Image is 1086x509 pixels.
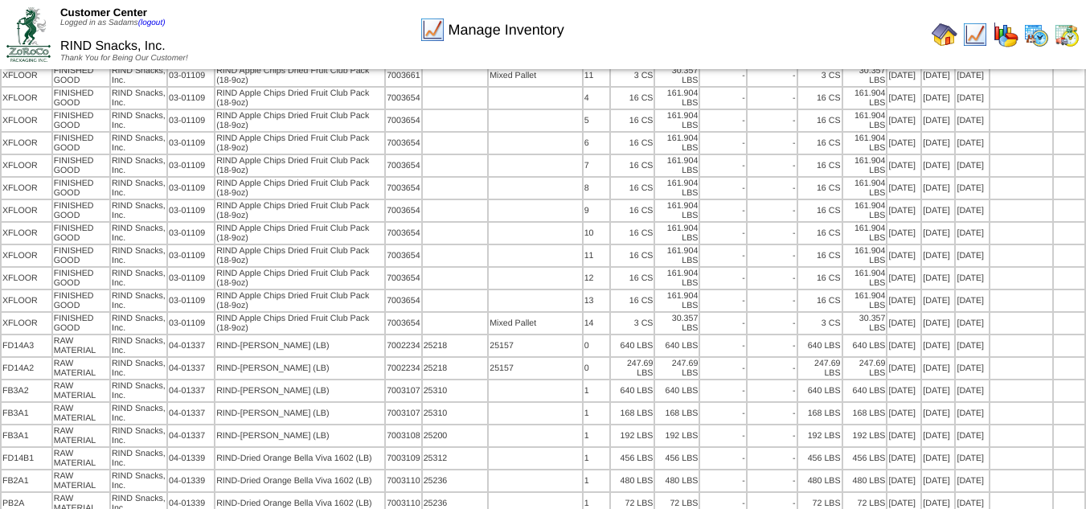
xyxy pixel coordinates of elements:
[843,380,887,401] td: 640 LBS
[2,223,51,244] td: XFLOOR
[956,88,988,109] td: [DATE]
[53,358,109,379] td: RAW MATERIAL
[655,425,699,446] td: 192 LBS
[2,290,51,311] td: XFLOOR
[168,268,214,289] td: 03-01109
[386,380,421,401] td: 7003107
[887,65,920,86] td: [DATE]
[60,39,166,53] span: RIND Snacks, Inc.
[922,200,954,221] td: [DATE]
[922,155,954,176] td: [DATE]
[2,335,51,356] td: FD14A3
[168,88,214,109] td: 03-01109
[843,335,887,356] td: 640 LBS
[798,155,842,176] td: 16 CS
[922,313,954,334] td: [DATE]
[423,425,488,446] td: 25200
[168,358,214,379] td: 04-01337
[584,380,609,401] td: 1
[922,65,954,86] td: [DATE]
[655,223,699,244] td: 161.904 LBS
[2,358,51,379] td: FD14A2
[584,358,609,379] td: 0
[215,200,384,221] td: RIND Apple Chips Dried Fruit Club Pack (18-9oz)
[843,178,887,199] td: 161.904 LBS
[700,223,746,244] td: -
[611,290,654,311] td: 16 CS
[798,290,842,311] td: 16 CS
[611,313,654,334] td: 3 CS
[843,200,887,221] td: 161.904 LBS
[2,425,51,446] td: FB3A1
[993,22,1018,47] img: graph.gif
[700,290,746,311] td: -
[138,18,166,27] a: (logout)
[2,178,51,199] td: XFLOOR
[584,425,609,446] td: 1
[423,335,488,356] td: 25218
[215,178,384,199] td: RIND Apple Chips Dried Fruit Club Pack (18-9oz)
[655,403,699,424] td: 168 LBS
[111,88,166,109] td: RIND Snacks, Inc.
[956,133,988,154] td: [DATE]
[798,110,842,131] td: 16 CS
[611,403,654,424] td: 168 LBS
[423,358,488,379] td: 25218
[53,448,109,469] td: RAW MATERIAL
[956,313,988,334] td: [DATE]
[53,133,109,154] td: FINISHED GOOD
[748,313,797,334] td: -
[215,358,384,379] td: RIND-[PERSON_NAME] (LB)
[655,313,699,334] td: 30.357 LBS
[611,133,654,154] td: 16 CS
[843,290,887,311] td: 161.904 LBS
[168,313,214,334] td: 03-01109
[798,380,842,401] td: 640 LBS
[53,380,109,401] td: RAW MATERIAL
[2,110,51,131] td: XFLOOR
[748,403,797,424] td: -
[489,335,581,356] td: 25157
[611,268,654,289] td: 16 CS
[168,110,214,131] td: 03-01109
[748,178,797,199] td: -
[798,268,842,289] td: 16 CS
[843,65,887,86] td: 30.357 LBS
[700,88,746,109] td: -
[748,200,797,221] td: -
[843,155,887,176] td: 161.904 LBS
[798,178,842,199] td: 16 CS
[6,7,51,61] img: ZoRoCo_Logo(Green%26Foil)%20jpg.webp
[1023,22,1049,47] img: calendarprod.gif
[386,425,421,446] td: 7003108
[584,313,609,334] td: 14
[2,155,51,176] td: XFLOOR
[2,403,51,424] td: FB3A1
[168,290,214,311] td: 03-01109
[700,245,746,266] td: -
[655,200,699,221] td: 161.904 LBS
[748,268,797,289] td: -
[956,290,988,311] td: [DATE]
[887,335,920,356] td: [DATE]
[215,403,384,424] td: RIND-[PERSON_NAME] (LB)
[168,65,214,86] td: 03-01109
[962,22,988,47] img: line_graph.gif
[798,245,842,266] td: 16 CS
[700,425,746,446] td: -
[53,88,109,109] td: FINISHED GOOD
[922,245,954,266] td: [DATE]
[843,133,887,154] td: 161.904 LBS
[611,245,654,266] td: 16 CS
[843,88,887,109] td: 161.904 LBS
[655,335,699,356] td: 640 LBS
[611,88,654,109] td: 16 CS
[168,155,214,176] td: 03-01109
[922,110,954,131] td: [DATE]
[53,425,109,446] td: RAW MATERIAL
[700,178,746,199] td: -
[60,54,188,63] span: Thank You for Being Our Customer!
[748,155,797,176] td: -
[111,380,166,401] td: RIND Snacks, Inc.
[53,403,109,424] td: RAW MATERIAL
